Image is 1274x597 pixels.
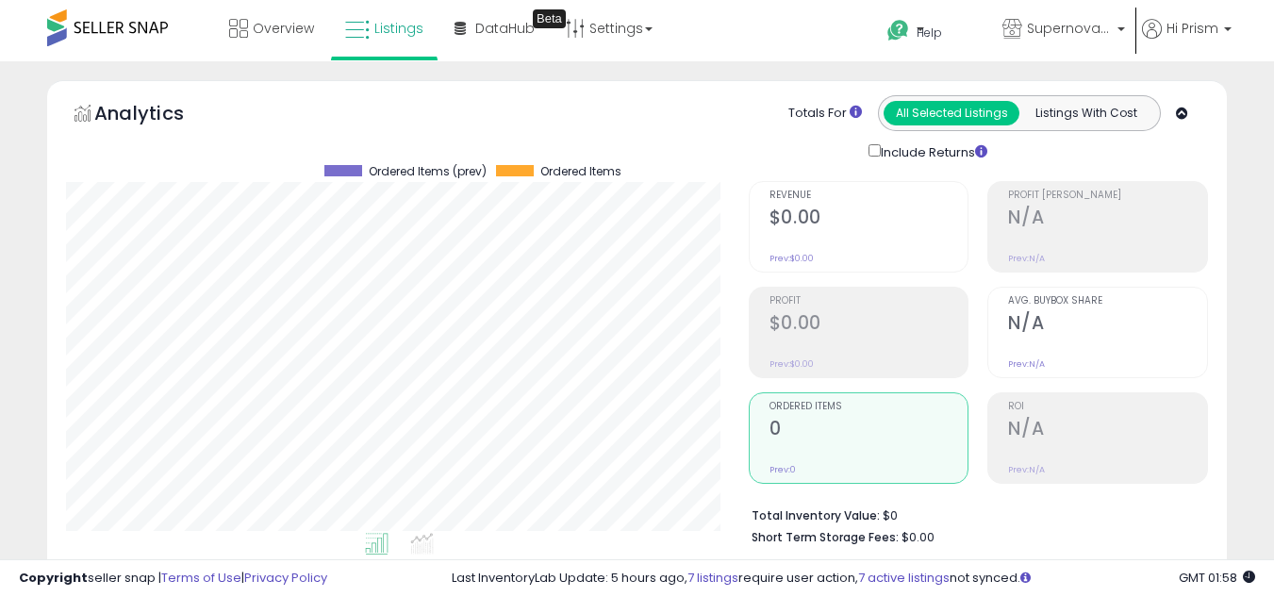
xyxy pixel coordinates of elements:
[769,207,968,232] h2: $0.00
[19,569,88,587] strong: Copyright
[1179,569,1255,587] span: 2025-09-18 01:58 GMT
[752,529,899,545] b: Short Term Storage Fees:
[1027,19,1112,38] span: Supernova Co.
[1008,191,1207,201] span: Profit [PERSON_NAME]
[369,165,487,178] span: Ordered Items (prev)
[533,9,566,28] div: Tooltip anchor
[244,569,327,587] a: Privacy Policy
[1142,19,1232,61] a: Hi Prism
[94,100,221,131] h5: Analytics
[872,5,985,61] a: Help
[1008,312,1207,338] h2: N/A
[1008,296,1207,307] span: Avg. Buybox Share
[687,569,738,587] a: 7 listings
[886,19,910,42] i: Get Help
[161,569,241,587] a: Terms of Use
[1008,402,1207,412] span: ROI
[1008,358,1045,370] small: Prev: N/A
[769,358,814,370] small: Prev: $0.00
[769,253,814,264] small: Prev: $0.00
[1008,253,1045,264] small: Prev: N/A
[19,570,327,588] div: seller snap | |
[1008,418,1207,443] h2: N/A
[788,105,862,123] div: Totals For
[769,464,796,475] small: Prev: 0
[540,165,621,178] span: Ordered Items
[884,101,1019,125] button: All Selected Listings
[253,19,314,38] span: Overview
[452,570,1255,588] div: Last InventoryLab Update: 5 hours ago, require user action, not synced.
[1008,207,1207,232] h2: N/A
[769,296,968,307] span: Profit
[769,191,968,201] span: Revenue
[858,569,950,587] a: 7 active listings
[902,528,935,546] span: $0.00
[769,402,968,412] span: Ordered Items
[854,141,1010,162] div: Include Returns
[917,25,942,41] span: Help
[769,312,968,338] h2: $0.00
[475,19,535,38] span: DataHub
[1166,19,1218,38] span: Hi Prism
[374,19,423,38] span: Listings
[752,503,1194,525] li: $0
[1008,464,1045,475] small: Prev: N/A
[752,507,880,523] b: Total Inventory Value:
[769,418,968,443] h2: 0
[1018,101,1154,125] button: Listings With Cost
